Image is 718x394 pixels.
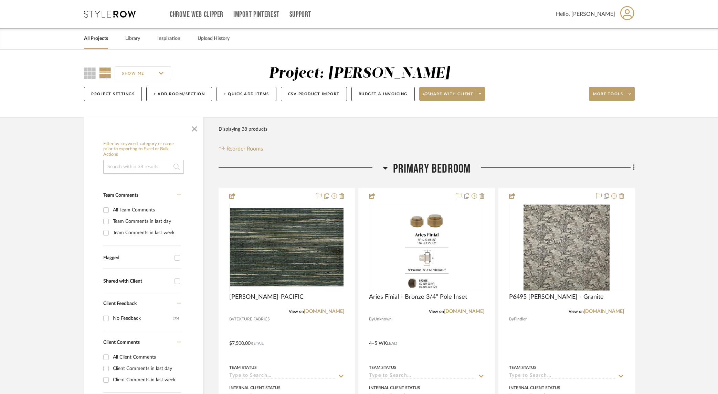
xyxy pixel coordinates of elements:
[509,293,604,301] span: P6495 [PERSON_NAME] - Granite
[369,364,397,371] div: Team Status
[269,66,450,81] div: Project: [PERSON_NAME]
[103,160,184,174] input: Search within 38 results
[229,364,257,371] div: Team Status
[113,374,179,385] div: Client Comments in last week
[188,121,201,134] button: Close
[229,385,281,391] div: Internal Client Status
[369,204,484,291] div: 0
[229,373,336,380] input: Type to Search…
[229,293,304,301] span: [PERSON_NAME]-PACIFIC
[230,204,344,291] div: 0
[198,34,230,43] a: Upload History
[217,87,276,101] button: + Quick Add Items
[103,301,137,306] span: Client Feedback
[393,162,471,176] span: Primary Bedroom
[556,10,615,18] span: Hello, [PERSON_NAME]
[103,193,138,198] span: Team Comments
[509,364,537,371] div: Team Status
[429,309,444,314] span: View on
[233,12,279,18] a: Import Pinterest
[304,309,344,314] a: [DOMAIN_NAME]
[369,316,374,322] span: By
[113,227,179,238] div: Team Comments in last week
[234,316,270,322] span: TEXTURE FABRICS
[229,316,234,322] span: By
[103,340,140,345] span: Client Comments
[509,316,514,322] span: By
[84,87,142,101] button: Project Settings
[230,208,344,286] img: KNOX WC-PACIFIC
[289,12,311,18] a: Support
[103,278,171,284] div: Shared with Client
[374,316,392,322] span: Unknown
[219,122,267,136] div: Displaying 38 products
[113,313,173,324] div: No Feedback
[113,205,179,216] div: All Team Comments
[157,34,180,43] a: Inspiration
[113,363,179,374] div: Client Comments in last day
[103,255,171,261] div: Flagged
[405,205,448,291] img: Aries Finial - Bronze 3/4" Pole Inset
[125,34,140,43] a: Library
[419,87,485,101] button: Share with client
[369,293,467,301] span: Aries Finial - Bronze 3/4" Pole Inset
[113,352,179,363] div: All Client Comments
[113,216,179,227] div: Team Comments in last day
[569,309,584,314] span: View on
[524,205,610,291] img: P6495 Tabitha - Granite
[103,141,184,157] h6: Filter by keyword, category or name prior to exporting to Excel or Bulk Actions
[173,313,179,324] div: (35)
[509,385,560,391] div: Internal Client Status
[369,385,420,391] div: Internal Client Status
[351,87,415,101] button: Budget & Invoicing
[593,91,623,102] span: More tools
[170,12,223,18] a: Chrome Web Clipper
[289,309,304,314] span: View on
[509,373,616,380] input: Type to Search…
[146,87,212,101] button: + Add Room/Section
[219,145,263,153] button: Reorder Rooms
[584,309,624,314] a: [DOMAIN_NAME]
[514,316,527,322] span: Pindler
[281,87,347,101] button: CSV Product Import
[369,373,476,380] input: Type to Search…
[444,309,484,314] a: [DOMAIN_NAME]
[84,34,108,43] a: All Projects
[423,91,474,102] span: Share with client
[226,145,263,153] span: Reorder Rooms
[589,87,635,101] button: More tools
[509,204,624,291] div: 0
